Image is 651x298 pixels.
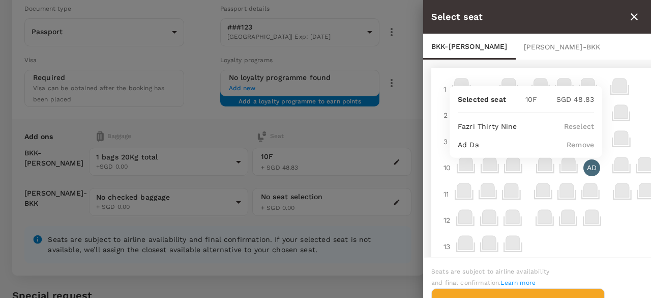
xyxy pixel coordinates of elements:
[439,132,452,151] div: 3
[431,268,549,286] span: Seats are subject to airline availability and final confirmation.
[439,80,450,98] div: 1
[458,122,517,130] span: fazri thirty nine
[431,10,626,24] div: Select seat
[587,162,597,173] p: AD
[525,94,537,104] p: 10 F
[423,34,516,60] div: BKK - [PERSON_NAME]
[458,94,506,104] p: Selected seat
[439,211,454,229] div: 12
[556,94,594,104] p: SGD 48.83
[458,141,479,149] span: ad da
[439,237,454,256] div: 13
[500,279,536,286] a: Learn more
[439,185,453,203] div: 11
[567,140,594,150] p: Remove
[439,158,455,177] div: 10
[564,121,594,131] p: Reselect
[439,106,452,124] div: 2
[516,34,609,60] div: [PERSON_NAME] - BKK
[626,8,643,25] button: close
